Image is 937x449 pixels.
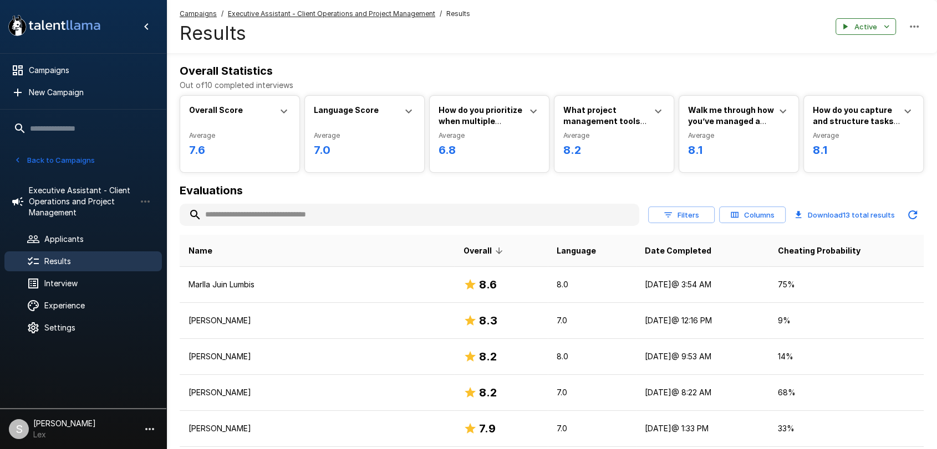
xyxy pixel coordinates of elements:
[813,105,900,148] b: How do you capture and structure tasks after a client meeting?
[836,18,896,35] button: Active
[479,276,497,293] h6: 8.6
[189,244,212,257] span: Name
[439,141,540,159] h6: 6.8
[902,204,924,226] button: Updated Today - 2:33 PM
[189,387,446,398] p: [PERSON_NAME]
[180,22,470,45] h4: Results
[479,312,497,329] h6: 8.3
[180,9,217,18] u: Campaigns
[645,244,711,257] span: Date Completed
[314,141,415,159] h6: 7.0
[439,130,540,141] span: Average
[439,105,524,148] b: How do you prioritize when multiple projects or deadlines conflict?
[314,105,379,115] b: Language Score
[479,420,496,437] h6: 7.9
[636,267,768,303] td: [DATE] @ 3:54 AM
[688,130,790,141] span: Average
[189,105,243,115] b: Overall Score
[557,244,596,257] span: Language
[636,303,768,339] td: [DATE] @ 12:16 PM
[189,279,446,290] p: Marlla Juin Lumbis
[314,130,415,141] span: Average
[648,207,715,224] button: Filters
[189,130,291,141] span: Average
[479,348,497,365] h6: 8.2
[777,244,860,257] span: Cheating Probability
[557,351,627,362] p: 8.0
[777,423,915,434] p: 33 %
[636,411,768,447] td: [DATE] @ 1:33 PM
[228,9,435,18] u: Executive Assistant - Client Operations and Project Management
[813,130,914,141] span: Average
[446,8,470,19] span: Results
[563,141,665,159] h6: 8.2
[464,244,506,257] span: Overall
[189,351,446,362] p: [PERSON_NAME]
[189,141,291,159] h6: 7.6
[557,315,627,326] p: 7.0
[180,184,243,197] b: Evaluations
[221,8,223,19] span: /
[189,315,446,326] p: [PERSON_NAME]
[563,130,665,141] span: Average
[180,80,924,91] p: Out of 10 completed interviews
[440,8,442,19] span: /
[557,387,627,398] p: 7.0
[777,351,915,362] p: 14 %
[563,105,647,148] b: What project management tools have you used, and which do you prefer?
[557,279,627,290] p: 8.0
[636,375,768,411] td: [DATE] @ 8:22 AM
[557,423,627,434] p: 7.0
[479,384,497,401] h6: 8.2
[790,204,899,226] button: Download13 total results
[777,279,915,290] p: 75 %
[777,315,915,326] p: 9 %
[180,64,273,78] b: Overall Statistics
[777,387,915,398] p: 68 %
[688,141,790,159] h6: 8.1
[688,105,775,148] b: Walk me through how you’ve managed a project end-to-end in a past role.
[813,141,914,159] h6: 8.1
[719,207,786,224] button: Columns
[636,339,768,375] td: [DATE] @ 9:53 AM
[189,423,446,434] p: [PERSON_NAME]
